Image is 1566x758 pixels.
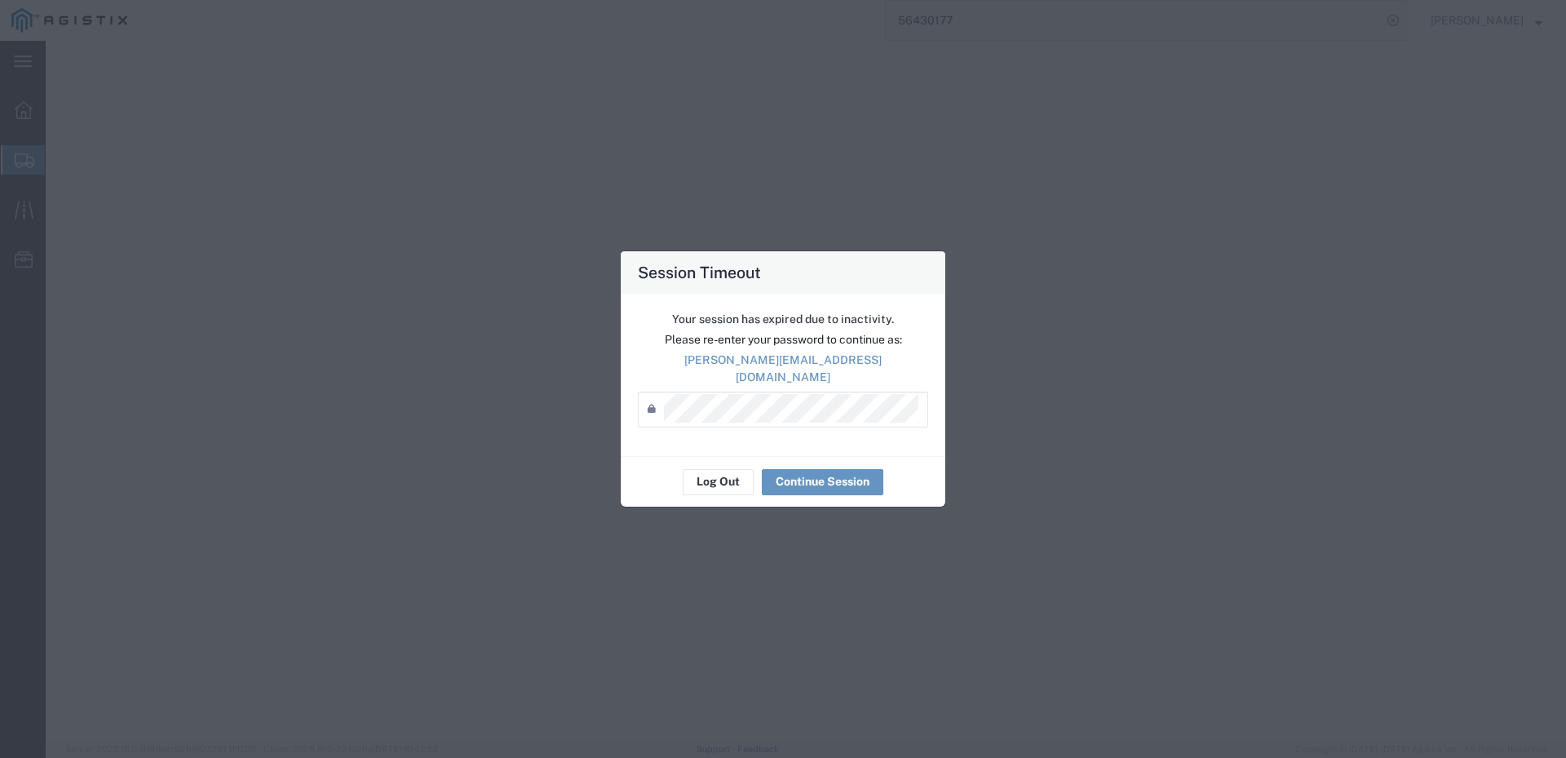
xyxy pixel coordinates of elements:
[762,469,883,495] button: Continue Session
[638,260,761,284] h4: Session Timeout
[638,311,928,328] p: Your session has expired due to inactivity.
[683,469,754,495] button: Log Out
[638,352,928,386] p: [PERSON_NAME][EMAIL_ADDRESS][DOMAIN_NAME]
[638,331,928,348] p: Please re-enter your password to continue as:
